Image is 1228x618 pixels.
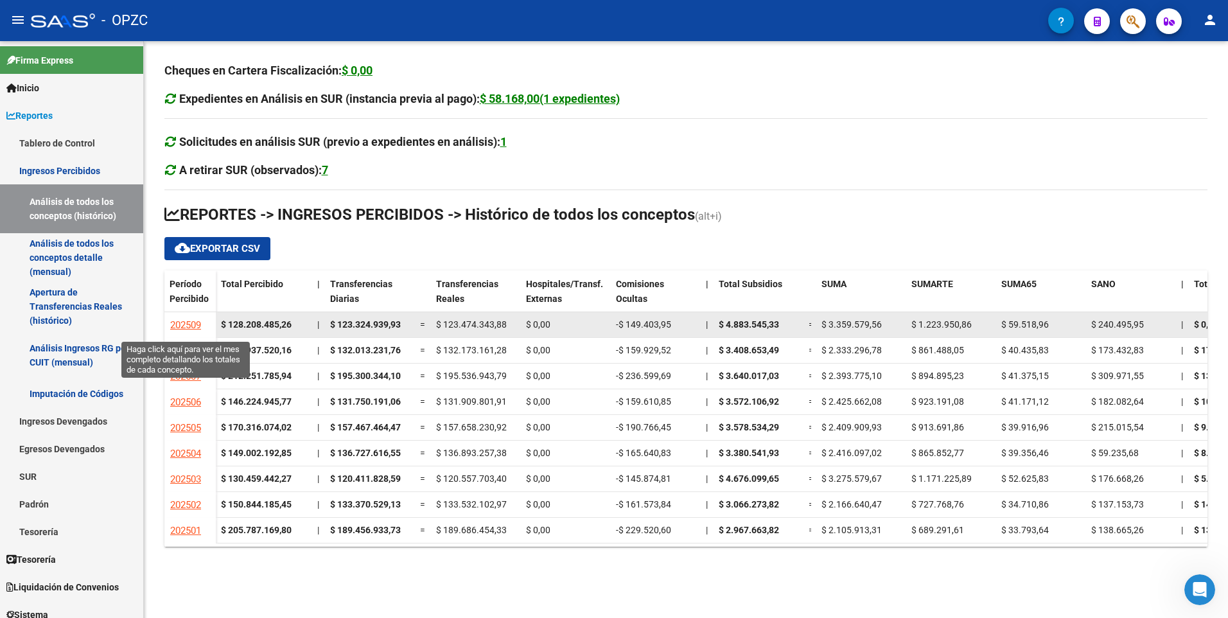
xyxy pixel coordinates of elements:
span: | [1181,279,1184,289]
span: $ 0,00 [526,473,550,484]
span: $ 132.013.231,76 [330,345,401,355]
datatable-header-cell: | [312,270,325,324]
span: $ 41.171,12 [1001,396,1049,407]
span: -$ 229.520,60 [616,525,671,535]
span: = [420,448,425,458]
span: $ 2.393.775,10 [821,371,882,381]
span: $ 0,00 [526,371,550,381]
span: $ 2.416.097,02 [821,448,882,458]
span: $ 176.668,26 [1091,473,1144,484]
span: | [1181,396,1183,407]
datatable-header-cell: SUMA65 [996,270,1086,324]
span: $ 189.686.454,33 [436,525,507,535]
span: $ 861.488,05 [911,345,964,355]
span: -$ 149.403,95 [616,319,671,330]
span: $ 1.171.225,89 [911,473,972,484]
span: $ 133.370.529,13 [330,499,401,509]
span: $ 195.536.943,79 [436,371,507,381]
span: $ 157.467.464,47 [330,422,401,432]
span: $ 240.495,95 [1091,319,1144,330]
strong: $ 152.937.520,16 [221,345,292,355]
span: Transferencias Reales [436,279,498,304]
span: $ 865.852,77 [911,448,964,458]
iframe: Intercom live chat [1184,574,1215,605]
span: - OPZC [101,6,148,35]
span: $ 0,00 [526,499,550,509]
span: 202502 [170,499,201,511]
span: $ 120.411.828,59 [330,473,401,484]
span: | [1181,448,1183,458]
span: $ 59.235,68 [1091,448,1139,458]
span: $ 136.893.257,38 [436,448,507,458]
datatable-header-cell: Total Percibido [216,270,312,324]
datatable-header-cell: Transferencias Reales [431,270,521,324]
span: Comisiones Ocultas [616,279,664,304]
span: = [420,499,425,509]
span: = [420,319,425,330]
div: $ 0,00 [342,62,373,80]
span: $ 0,00 [526,396,550,407]
span: $ 309.971,55 [1091,371,1144,381]
span: $ 4.883.545,33 [719,319,779,330]
div: 7 [322,161,328,179]
span: SUMA65 [1001,279,1037,289]
span: $ 173.432,83 [1091,345,1144,355]
span: | [317,345,319,355]
span: 202501 [170,525,201,536]
span: $ 0,00 [526,319,550,330]
span: $ 3.380.541,93 [719,448,779,458]
span: | [317,525,319,535]
strong: $ 150.844.185,45 [221,499,292,509]
span: -$ 236.599,69 [616,371,671,381]
span: $ 157.658.230,92 [436,422,507,432]
div: 1 [500,133,507,151]
span: $ 2.425.662,08 [821,396,882,407]
span: $ 3.408.653,49 [719,345,779,355]
span: | [1181,371,1183,381]
span: = [809,499,814,509]
span: $ 131.750.191,06 [330,396,401,407]
span: $ 41.375,15 [1001,371,1049,381]
span: = [809,319,814,330]
span: $ 2.333.296,78 [821,345,882,355]
strong: $ 212.251.785,94 [221,371,292,381]
strong: $ 170.316.074,02 [221,422,292,432]
span: | [706,371,708,381]
span: | [706,279,708,289]
datatable-header-cell: | [1176,270,1189,324]
span: $ 3.572.106,92 [719,396,779,407]
span: = [420,525,425,535]
span: 202509 [170,319,201,331]
span: $ 182.082,64 [1091,396,1144,407]
span: | [1181,499,1183,509]
span: 202505 [170,422,201,434]
datatable-header-cell: Transferencias Diarias [325,270,415,324]
span: $ 689.291,61 [911,525,964,535]
datatable-header-cell: SUMA [816,270,906,324]
mat-icon: cloud_download [175,240,190,256]
span: $ 123.474.343,88 [436,319,507,330]
span: $ 189.456.933,73 [330,525,401,535]
span: 202507 [170,371,201,382]
span: $ 40.435,83 [1001,345,1049,355]
span: SUMA [821,279,846,289]
span: Total Subsidios [719,279,782,289]
button: Exportar CSV [164,237,270,260]
span: | [1181,345,1183,355]
datatable-header-cell: SUMARTE [906,270,996,324]
strong: $ 205.787.169,80 [221,525,292,535]
strong: $ 149.002.192,85 [221,448,292,458]
span: = [420,473,425,484]
span: -$ 159.610,85 [616,396,671,407]
datatable-header-cell: Comisiones Ocultas [611,270,701,324]
span: $ 3.578.534,29 [719,422,779,432]
span: $ 52.625,83 [1001,473,1049,484]
span: | [706,499,708,509]
span: $ 215.015,54 [1091,422,1144,432]
span: Período Percibido [170,279,209,304]
span: | [706,422,708,432]
span: $ 137.153,73 [1091,499,1144,509]
datatable-header-cell: | [701,270,714,324]
span: $ 923.191,08 [911,396,964,407]
span: SANO [1091,279,1116,289]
